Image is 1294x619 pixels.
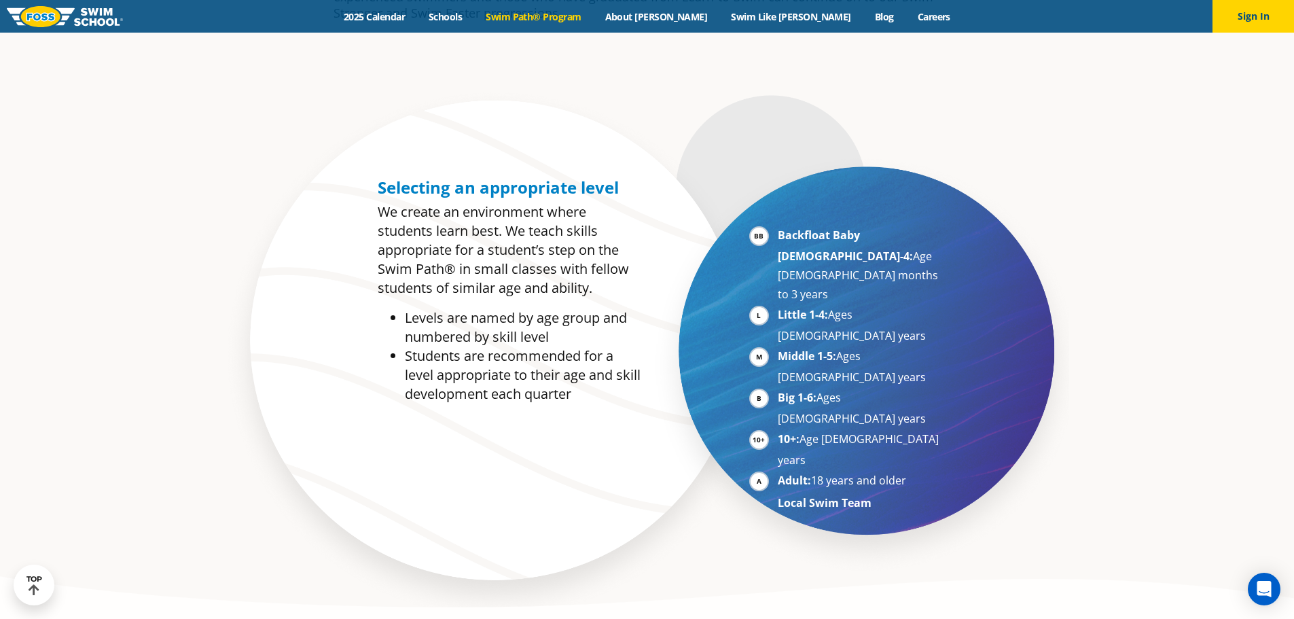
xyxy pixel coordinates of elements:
strong: 10+: [778,431,799,446]
li: Levels are named by age group and numbered by skill level [405,308,641,347]
a: About [PERSON_NAME] [593,10,719,23]
a: Swim Like [PERSON_NAME] [719,10,863,23]
strong: Big 1-6: [778,390,816,405]
strong: Middle 1-5: [778,349,836,364]
strong: Local Swim Team [778,495,871,510]
strong: Adult: [778,473,811,488]
li: Age [DEMOGRAPHIC_DATA] years [778,429,944,470]
li: 18 years and older [778,471,944,492]
li: Ages [DEMOGRAPHIC_DATA] years [778,305,944,345]
li: Ages [DEMOGRAPHIC_DATA] years [778,388,944,428]
div: Open Intercom Messenger [1248,573,1280,605]
a: 2025 Calendar [332,10,417,23]
span: Selecting an appropriate level [378,176,619,198]
a: Careers [905,10,962,23]
a: Blog [863,10,905,23]
strong: Little 1-4: [778,307,828,322]
p: We create an environment where students learn best. We teach skills appropriate for a student’s s... [378,202,641,298]
a: Schools [417,10,474,23]
img: FOSS Swim School Logo [7,6,123,27]
div: TOP [26,575,42,596]
strong: Backfloat Baby [DEMOGRAPHIC_DATA]-4: [778,228,913,264]
li: Students are recommended for a level appropriate to their age and skill development each quarter [405,347,641,404]
li: Age [DEMOGRAPHIC_DATA] months to 3 years [778,226,944,304]
li: Ages [DEMOGRAPHIC_DATA] years [778,347,944,387]
a: Swim Path® Program [474,10,593,23]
